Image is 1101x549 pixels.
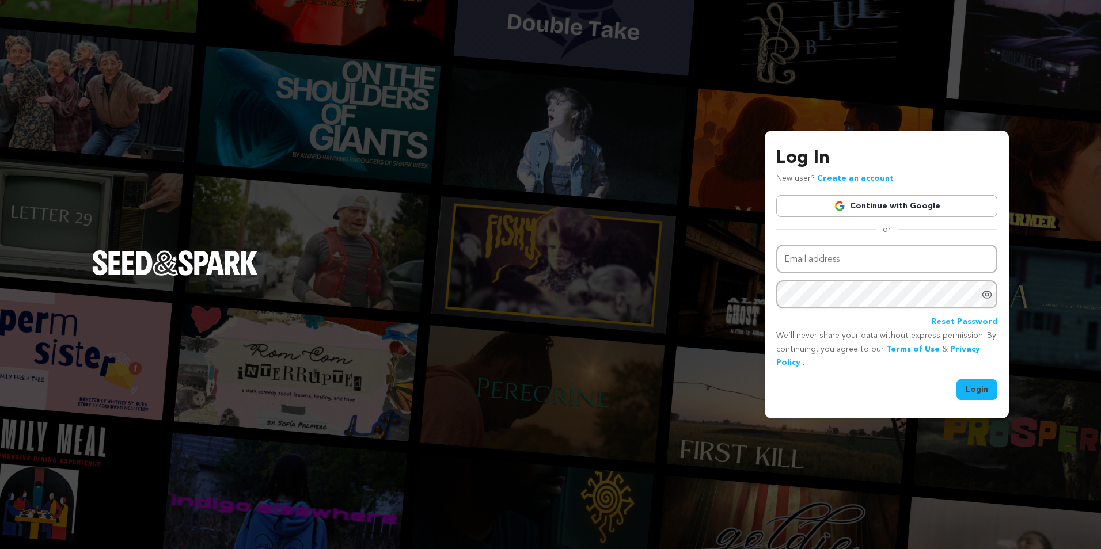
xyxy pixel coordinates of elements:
[776,172,894,186] p: New user?
[92,250,258,276] img: Seed&Spark Logo
[776,144,997,172] h3: Log In
[886,345,940,353] a: Terms of Use
[92,250,258,299] a: Seed&Spark Homepage
[776,195,997,217] a: Continue with Google
[956,379,997,400] button: Login
[776,245,997,274] input: Email address
[834,200,845,212] img: Google logo
[817,174,894,182] a: Create an account
[931,315,997,329] a: Reset Password
[776,329,997,370] p: We’ll never share your data without express permission. By continuing, you agree to our & .
[876,224,898,235] span: or
[981,289,993,300] a: Show password as plain text. Warning: this will display your password on the screen.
